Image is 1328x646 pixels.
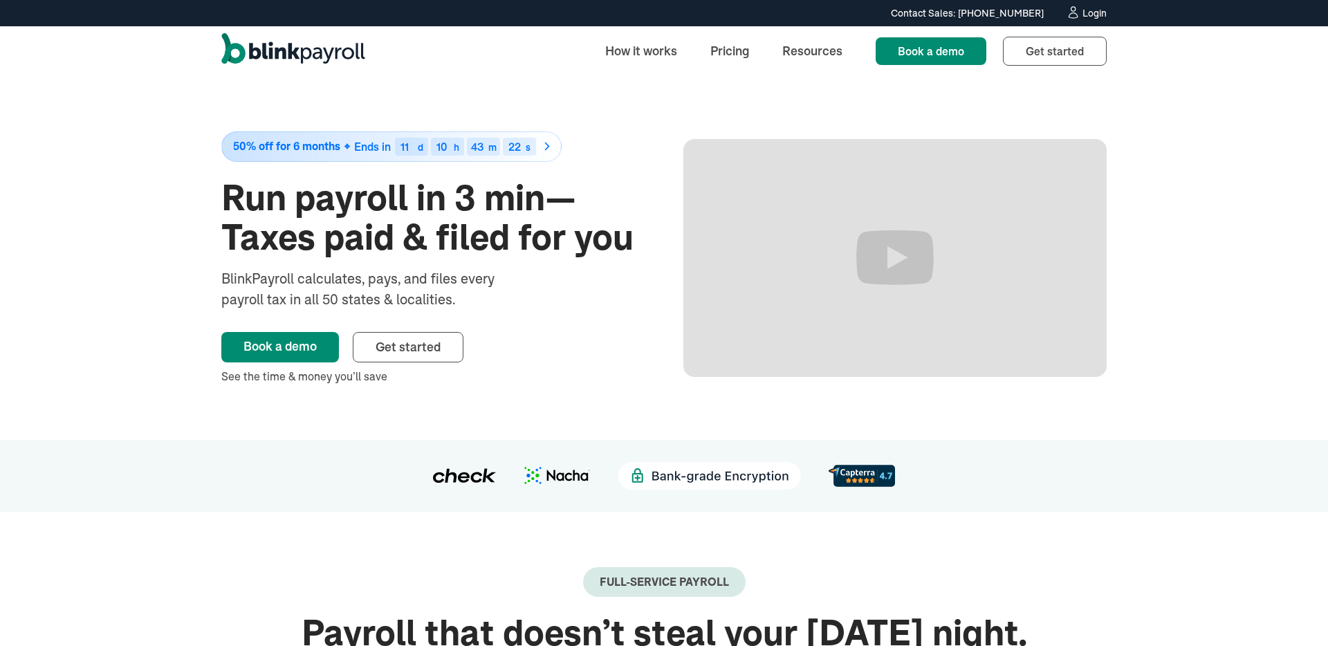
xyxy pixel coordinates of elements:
[454,142,459,152] div: h
[418,142,423,152] div: d
[594,36,688,66] a: How it works
[891,6,1044,21] div: Contact Sales: [PHONE_NUMBER]
[221,178,645,257] h1: Run payroll in 3 min—Taxes paid & filed for you
[221,368,645,385] div: See the time & money you’ll save
[829,465,895,486] img: d56c0860-961d-46a8-819e-eda1494028f8.svg
[1003,37,1107,66] a: Get started
[221,33,365,69] a: home
[876,37,986,65] a: Book a demo
[1082,8,1107,18] div: Login
[683,139,1107,377] iframe: To enrich screen reader interactions, please activate Accessibility in Grammarly extension settings
[221,268,531,310] div: BlinkPayroll calculates, pays, and files every payroll tax in all 50 states & localities.
[771,36,854,66] a: Resources
[233,140,340,152] span: 50% off for 6 months
[508,140,521,154] span: 22
[699,36,760,66] a: Pricing
[221,332,339,362] a: Book a demo
[436,140,448,154] span: 10
[471,140,483,154] span: 43
[1259,580,1328,646] iframe: Chat Widget
[526,142,531,152] div: s
[600,575,729,589] div: Full-Service payroll
[221,131,645,162] a: 50% off for 6 monthsEnds in11d10h43m22s
[400,140,409,154] span: 11
[353,332,463,362] a: Get started
[898,44,964,58] span: Book a demo
[1026,44,1084,58] span: Get started
[354,140,391,154] span: Ends in
[376,339,441,355] span: Get started
[488,142,497,152] div: m
[1066,6,1107,21] a: Login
